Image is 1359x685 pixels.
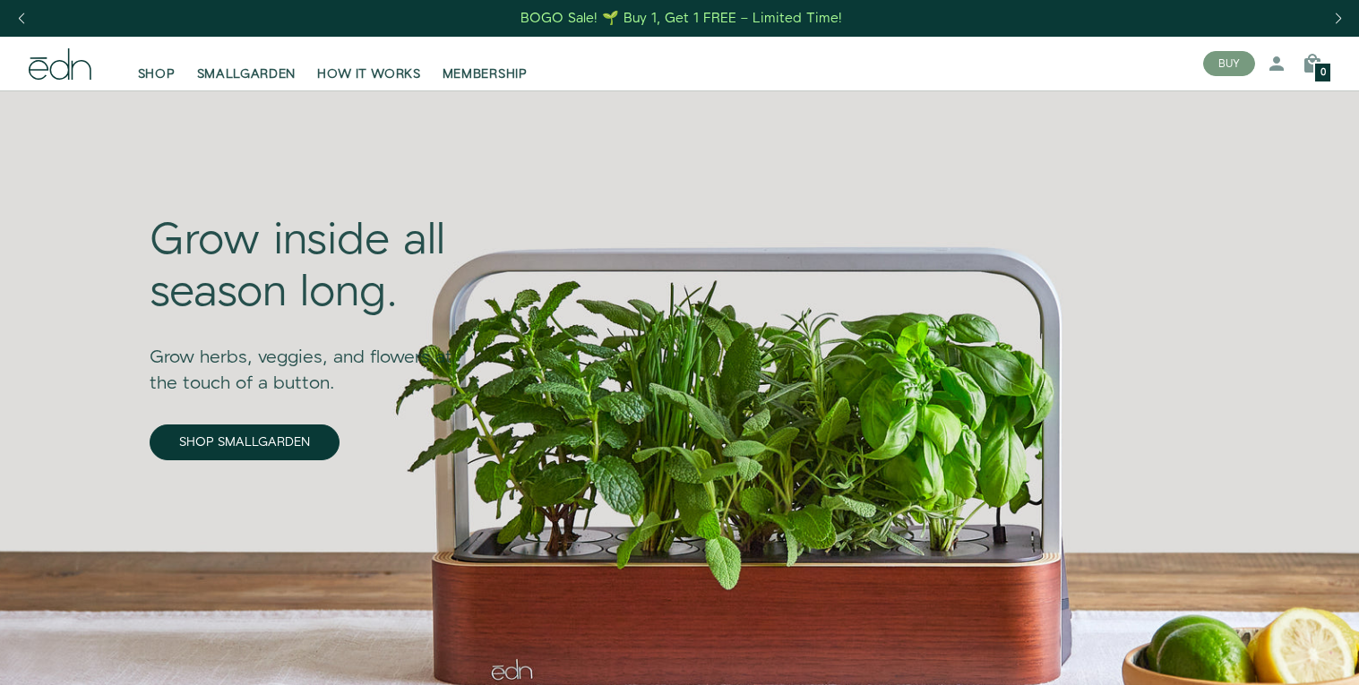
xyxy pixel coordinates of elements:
[1320,68,1326,78] span: 0
[519,4,844,32] a: BOGO Sale! 🌱 Buy 1, Get 1 FREE – Limited Time!
[317,65,420,83] span: HOW IT WORKS
[197,65,297,83] span: SMALLGARDEN
[306,44,431,83] a: HOW IT WORKS
[186,44,307,83] a: SMALLGARDEN
[150,216,479,319] div: Grow inside all season long.
[432,44,538,83] a: MEMBERSHIP
[138,65,176,83] span: SHOP
[443,65,528,83] span: MEMBERSHIP
[150,320,479,397] div: Grow herbs, veggies, and flowers at the touch of a button.
[520,9,842,28] div: BOGO Sale! 🌱 Buy 1, Get 1 FREE – Limited Time!
[127,44,186,83] a: SHOP
[150,424,340,460] a: SHOP SMALLGARDEN
[1203,51,1255,76] button: BUY
[1126,631,1341,676] iframe: Opens a widget where you can find more information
